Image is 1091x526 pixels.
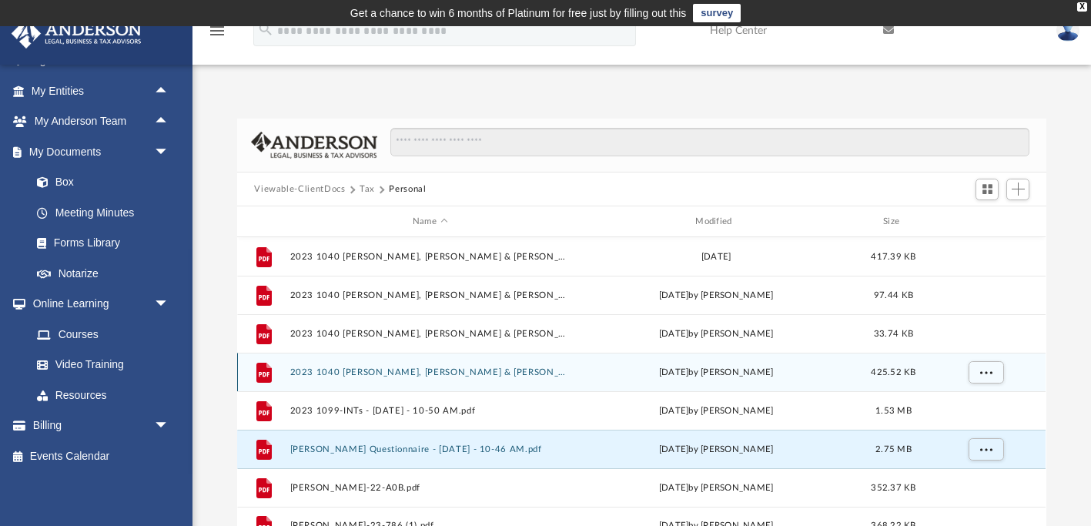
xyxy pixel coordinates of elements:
div: [DATE] by [PERSON_NAME] [577,289,856,303]
a: Video Training [22,350,177,380]
a: Events Calendar [11,441,192,471]
button: [PERSON_NAME] Questionnaire - [DATE] - 10-46 AM.pdf [290,444,570,454]
span: 33.74 KB [874,330,913,338]
img: Anderson Advisors Platinum Portal [7,18,146,49]
a: Notarize [22,258,185,289]
div: id [932,215,1039,229]
span: arrow_drop_down [154,410,185,442]
span: 425.52 KB [872,368,916,377]
span: 2.75 MB [875,445,912,454]
img: User Pic [1056,19,1079,42]
div: id [244,215,283,229]
a: Courses [22,319,185,350]
div: [DATE] by [PERSON_NAME] [577,443,856,457]
span: arrow_drop_down [154,136,185,168]
a: menu [208,29,226,40]
input: Search files and folders [390,128,1029,157]
div: Size [863,215,925,229]
a: My Documentsarrow_drop_down [11,136,185,167]
a: Meeting Minutes [22,197,185,228]
a: My Entitiesarrow_drop_up [11,75,192,106]
a: Resources [22,380,185,410]
a: Forms Library [22,228,177,259]
button: More options [969,361,1004,384]
button: 2023 1040 [PERSON_NAME], [PERSON_NAME] & [PERSON_NAME], [US_STATE] - Review Copy.pdf [290,367,570,377]
span: 417.39 KB [872,253,916,261]
button: [PERSON_NAME]-22-A0B.pdf [290,483,570,493]
button: Personal [389,183,426,196]
span: 1.53 MB [875,407,912,415]
div: [DATE] by [PERSON_NAME] [577,327,856,341]
button: Switch to Grid View [976,179,999,200]
a: Box [22,167,177,198]
a: Billingarrow_drop_down [11,410,192,441]
button: 2023 1099-INTs - [DATE] - 10-50 AM.pdf [290,406,570,416]
i: menu [208,22,226,40]
div: [DATE] [577,250,856,264]
div: [DATE] by [PERSON_NAME] [577,366,856,380]
a: survey [693,4,741,22]
div: Modified [576,215,856,229]
button: More options [969,438,1004,461]
span: 97.44 KB [874,291,913,300]
span: arrow_drop_down [154,289,185,320]
button: Viewable-ClientDocs [254,183,345,196]
div: [DATE] by [PERSON_NAME] [577,404,856,418]
button: 2023 1040 [PERSON_NAME], [PERSON_NAME] & [PERSON_NAME], [US_STATE] - e-file authorization - pleas... [290,290,570,300]
a: My Anderson Teamarrow_drop_up [11,106,185,137]
div: close [1077,2,1087,12]
button: Add [1006,179,1029,200]
div: Get a chance to win 6 months of Platinum for free just by filling out this [350,4,687,22]
button: 2023 1040 [PERSON_NAME], [PERSON_NAME] & [PERSON_NAME], [US_STATE] - Completed Copy.pdf [290,252,570,262]
a: Online Learningarrow_drop_down [11,289,185,320]
span: arrow_drop_up [154,106,185,138]
span: 352.37 KB [872,484,916,492]
button: Tax [360,183,375,196]
div: [DATE] by [PERSON_NAME] [577,481,856,495]
i: search [257,21,274,38]
span: arrow_drop_up [154,75,185,107]
button: 2023 1040 [PERSON_NAME], [PERSON_NAME] & [PERSON_NAME], [US_STATE] - Filing Instructions.pdf [290,329,570,339]
div: Name [289,215,570,229]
